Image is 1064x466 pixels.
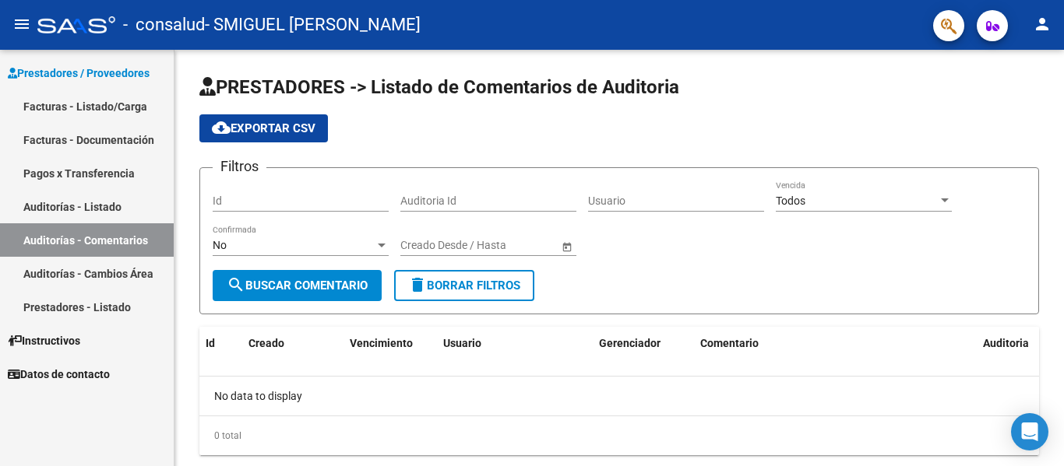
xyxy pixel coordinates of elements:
div: Open Intercom Messenger [1011,413,1048,450]
span: Gerenciador [599,337,661,349]
span: Buscar Comentario [227,279,368,293]
mat-icon: search [227,275,245,294]
span: No [213,239,227,251]
span: PRESTADORES -> Listado de Comentarios de Auditoria [199,76,679,98]
span: Datos de contacto [8,366,110,383]
span: Todos [776,194,805,207]
datatable-header-cell: Auditoria [977,327,1039,360]
span: - SMIGUEL [PERSON_NAME] [205,8,421,42]
mat-icon: delete [408,275,427,294]
span: Exportar CSV [212,121,315,135]
div: No data to display [199,377,1039,415]
mat-icon: person [1033,15,1052,33]
mat-icon: cloud_download [212,118,231,137]
datatable-header-cell: Gerenciador [593,327,694,360]
button: Borrar Filtros [394,270,534,301]
datatable-header-cell: Vencimiento [344,327,437,360]
input: Start date [400,239,449,252]
span: Auditoria [983,337,1029,349]
datatable-header-cell: Comentario [694,327,977,360]
mat-icon: menu [12,15,31,33]
div: 0 total [199,416,1039,455]
button: Open calendar [558,238,575,254]
span: Comentario [700,337,759,349]
datatable-header-cell: Creado [242,327,344,360]
span: Id [206,337,215,349]
span: - consalud [123,8,205,42]
span: Prestadores / Proveedores [8,65,150,82]
span: Borrar Filtros [408,279,520,293]
button: Exportar CSV [199,114,328,142]
span: Usuario [443,337,481,349]
datatable-header-cell: Id [199,327,242,360]
datatable-header-cell: Usuario [437,327,593,360]
input: End date [462,239,538,252]
span: Vencimiento [350,337,413,349]
button: Buscar Comentario [213,270,382,301]
span: Creado [248,337,284,349]
h3: Filtros [213,156,266,177]
span: Instructivos [8,332,80,349]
